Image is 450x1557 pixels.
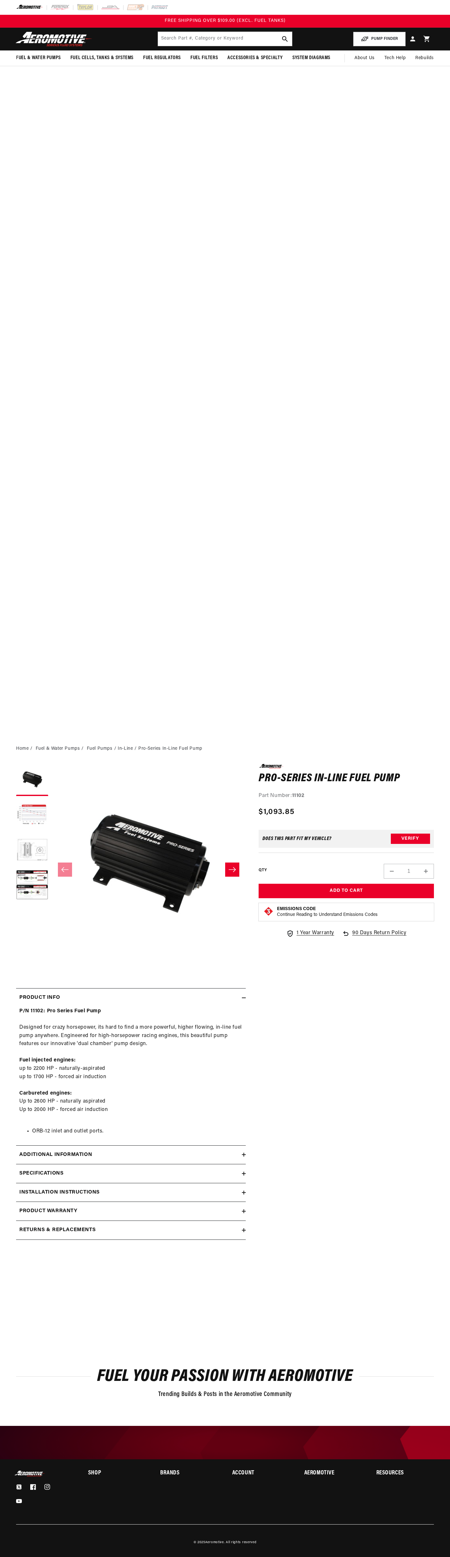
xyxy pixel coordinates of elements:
[415,55,434,62] span: Rebuilds
[232,1471,290,1476] summary: Account
[11,50,66,66] summary: Fuel & Water Pumps
[138,745,202,752] li: Pro-Series In-Line Fuel Pump
[263,906,274,917] img: Emissions code
[259,806,294,818] span: $1,093.85
[165,18,286,23] span: FREE SHIPPING OVER $109.00 (EXCL. FUEL TANKS)
[32,1127,243,1136] li: ORB-12 inlet and outlet ports.
[66,50,138,66] summary: Fuel Cells, Tanks & Systems
[297,929,334,937] span: 1 Year Warranty
[16,1146,246,1164] summary: Additional information
[19,1058,76,1063] strong: Fuel injected engines:
[262,836,332,841] div: Does This part fit My vehicle?
[19,1188,100,1197] h2: Installation Instructions
[190,55,218,61] span: Fuel Filters
[16,1164,246,1183] summary: Specifications
[16,55,61,61] span: Fuel & Water Pumps
[58,863,72,877] button: Slide left
[259,774,434,784] h1: Pro-Series In-Line Fuel Pump
[186,50,223,66] summary: Fuel Filters
[138,50,186,66] summary: Fuel Regulators
[354,56,375,60] span: About Us
[158,32,292,46] input: Search by Part Number, Category or Keyword
[223,50,288,66] summary: Accessories & Specialty
[16,1202,246,1221] summary: Product warranty
[14,31,94,47] img: Aeromotive
[350,50,380,66] a: About Us
[19,1151,92,1159] h2: Additional information
[277,912,378,918] p: Continue Reading to Understand Emissions Codes
[277,906,378,918] button: Emissions CodeContinue Reading to Understand Emissions Codes
[16,1369,434,1384] h2: Fuel Your Passion with Aeromotive
[19,994,60,1002] h2: Product Info
[16,989,246,1007] summary: Product Info
[205,1541,224,1544] a: Aeromotive
[304,1471,362,1476] summary: Aeromotive
[380,50,410,66] summary: Tech Help
[16,1221,246,1239] summary: Returns & replacements
[19,1169,63,1178] h2: Specifications
[292,793,305,798] strong: 11102
[143,55,181,61] span: Fuel Regulators
[225,863,239,877] button: Slide right
[16,764,48,796] button: Load image 1 in gallery view
[286,929,334,937] a: 1 Year Warranty
[278,32,292,46] button: search button
[87,745,113,752] a: Fuel Pumps
[16,745,434,752] nav: breadcrumbs
[376,1471,434,1476] summary: Resources
[14,1471,46,1477] img: Aeromotive
[277,907,316,911] strong: Emissions Code
[16,799,48,831] button: Load image 2 in gallery view
[194,1541,225,1544] small: © 2025 .
[227,55,283,61] span: Accessories & Specialty
[16,745,29,752] a: Home
[353,32,406,46] button: PUMP FINDER
[292,55,330,61] span: System Diagrams
[36,745,80,752] a: Fuel & Water Pumps
[70,55,133,61] span: Fuel Cells, Tanks & Systems
[391,834,430,844] button: Verify
[16,1183,246,1202] summary: Installation Instructions
[16,870,48,902] button: Load image 4 in gallery view
[16,835,48,867] button: Load image 3 in gallery view
[19,1226,96,1234] h2: Returns & replacements
[19,1091,72,1096] strong: Carbureted engines:
[88,1471,146,1476] summary: Shop
[19,1007,243,1122] p: Designed for crazy horsepower, its hard to find a more powerful, higher flowing, in-line fuel pum...
[160,1471,218,1476] summary: Brands
[158,1391,292,1398] span: Trending Builds & Posts in the Aeromotive Community
[259,884,434,898] button: Add to Cart
[384,55,406,62] span: Tech Help
[342,929,407,944] a: 90 Days Return Policy
[259,868,267,873] label: QTY
[288,50,335,66] summary: System Diagrams
[16,764,246,975] media-gallery: Gallery Viewer
[19,1207,78,1215] h2: Product warranty
[118,745,138,752] li: In-Line
[226,1541,256,1544] small: All rights reserved
[352,929,407,944] span: 90 Days Return Policy
[19,1008,101,1014] strong: P/N 11102: Pro Series Fuel Pump
[259,792,434,800] div: Part Number:
[410,50,439,66] summary: Rebuilds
